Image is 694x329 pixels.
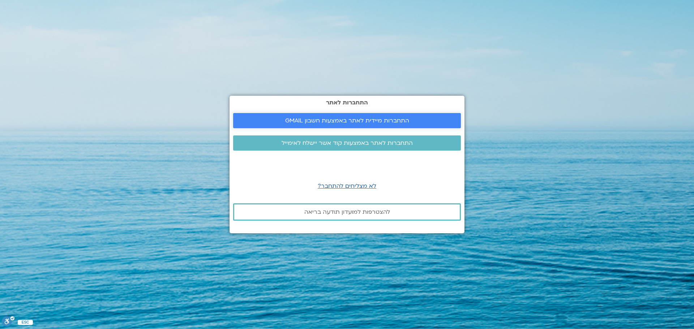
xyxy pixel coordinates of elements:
[282,140,413,146] span: התחברות לאתר באמצעות קוד אשר יישלח לאימייל
[233,99,461,106] h2: התחברות לאתר
[233,135,461,151] a: התחברות לאתר באמצעות קוד אשר יישלח לאימייל
[318,182,376,190] a: לא מצליחים להתחבר?
[304,209,390,215] span: להצטרפות למועדון תודעה בריאה
[285,117,409,124] span: התחברות מיידית לאתר באמצעות חשבון GMAIL
[233,203,461,221] a: להצטרפות למועדון תודעה בריאה
[233,113,461,128] a: התחברות מיידית לאתר באמצעות חשבון GMAIL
